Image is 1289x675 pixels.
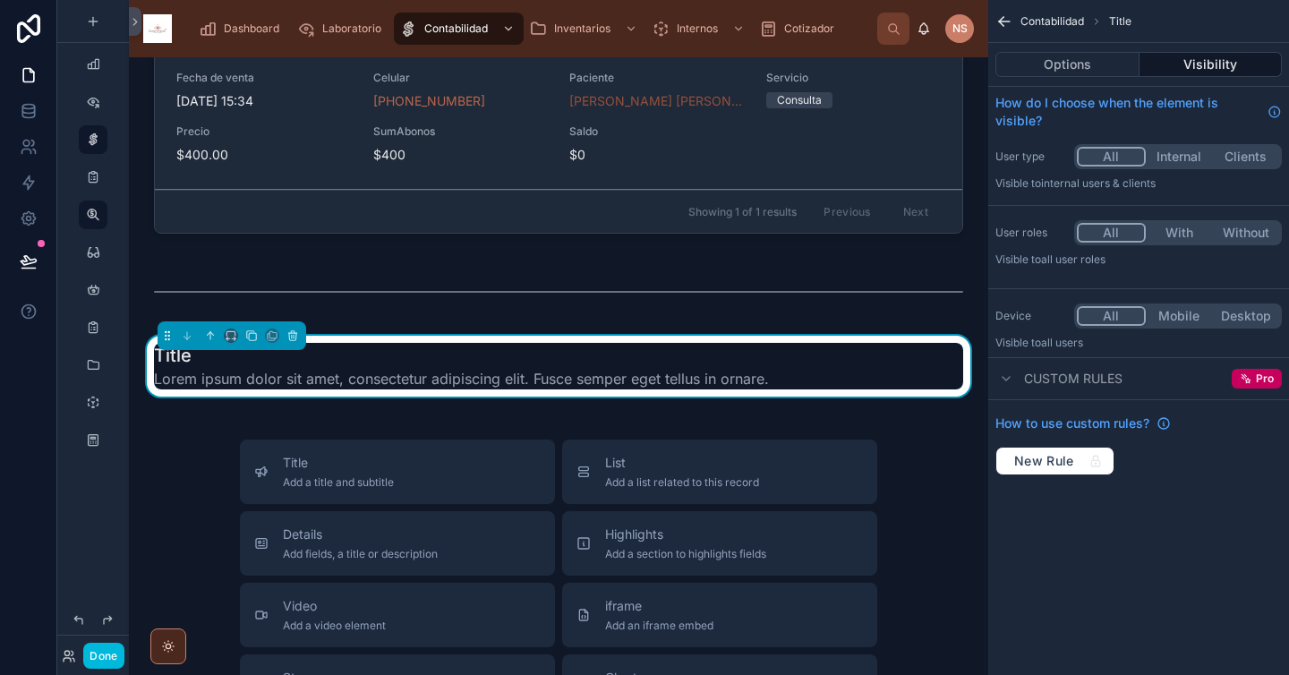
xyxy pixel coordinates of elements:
[562,583,877,647] button: iframeAdd an iframe embed
[240,511,555,576] button: DetailsAdd fields, a title or description
[1146,223,1213,243] button: With
[605,597,713,615] span: iframe
[688,205,797,219] span: Showing 1 of 1 results
[995,226,1067,240] label: User roles
[524,13,646,45] a: Inventarios
[995,447,1114,475] button: New Rule
[283,475,394,490] span: Add a title and subtitle
[283,619,386,633] span: Add a video element
[1041,336,1083,349] span: all users
[995,94,1282,130] a: How do I choose when the element is visible?
[240,440,555,504] button: TitleAdd a title and subtitle
[1109,14,1131,29] span: Title
[394,13,524,45] a: Contabilidad
[1041,176,1156,190] span: Internal users & clients
[646,13,754,45] a: Internos
[1077,223,1146,243] button: All
[1140,52,1283,77] button: Visibility
[995,336,1282,350] p: Visible to
[605,525,766,543] span: Highlights
[240,583,555,647] button: VideoAdd a video element
[995,414,1149,432] span: How to use custom rules?
[1212,306,1279,326] button: Desktop
[995,414,1171,432] a: How to use custom rules?
[554,21,610,36] span: Inventarios
[83,643,124,669] button: Done
[562,511,877,576] button: HighlightsAdd a section to highlights fields
[995,94,1260,130] span: How do I choose when the element is visible?
[1212,147,1279,167] button: Clients
[224,21,279,36] span: Dashboard
[1077,147,1146,167] button: All
[1146,306,1213,326] button: Mobile
[186,9,877,48] div: scrollable content
[995,150,1067,164] label: User type
[605,547,766,561] span: Add a section to highlights fields
[1020,14,1084,29] span: Contabilidad
[952,21,968,36] span: NS
[1212,223,1279,243] button: Without
[754,13,847,45] a: Cotizador
[995,309,1067,323] label: Device
[1041,252,1105,266] span: All user roles
[995,52,1140,77] button: Options
[995,176,1282,191] p: Visible to
[292,13,394,45] a: Laboratorio
[1077,306,1146,326] button: All
[1024,370,1123,388] span: Custom rules
[283,525,438,543] span: Details
[605,619,713,633] span: Add an iframe embed
[677,21,718,36] span: Internos
[1007,453,1081,469] span: New Rule
[605,475,759,490] span: Add a list related to this record
[605,454,759,472] span: List
[424,21,488,36] span: Contabilidad
[143,14,172,43] img: App logo
[562,440,877,504] button: ListAdd a list related to this record
[1146,147,1213,167] button: Internal
[154,343,769,368] h1: Title
[283,597,386,615] span: Video
[322,21,381,36] span: Laboratorio
[154,368,769,389] span: Lorem ipsum dolor sit amet, consectetur adipiscing elit. Fusce semper eget tellus in ornare.
[283,454,394,472] span: Title
[1256,372,1274,386] span: Pro
[995,252,1282,267] p: Visible to
[283,547,438,561] span: Add fields, a title or description
[784,21,834,36] span: Cotizador
[193,13,292,45] a: Dashboard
